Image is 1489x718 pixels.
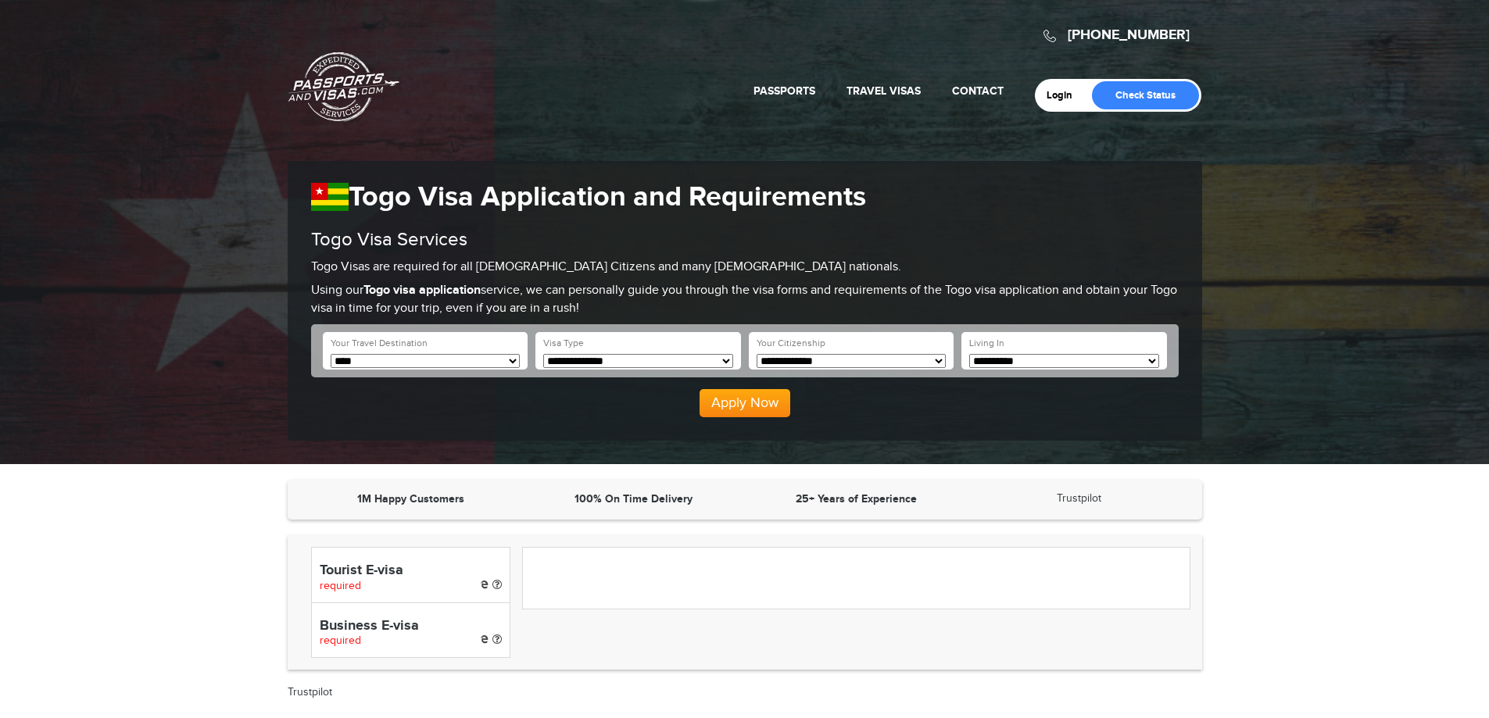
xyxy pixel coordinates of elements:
i: e-Visa [481,635,489,643]
a: Trustpilot [1057,492,1101,505]
p: Using our service, we can personally guide you through the visa forms and requirements of the Tog... [311,282,1179,318]
label: Your Citizenship [757,337,825,350]
a: Contact [952,84,1004,98]
a: Check Status [1092,81,1199,109]
h4: Business E-visa [320,619,502,634]
label: Visa Type [543,337,584,350]
button: Apply Now [700,389,790,417]
label: Living In [969,337,1004,350]
strong: 25+ Years of Experience [796,492,917,505]
a: Trustpilot [288,686,332,698]
span: required [320,634,361,647]
strong: 1M Happy Customers [357,492,464,505]
h4: Tourist E-visa [320,563,502,579]
h3: Togo Visa Services [311,230,1179,250]
h1: Togo Visa Application and Requirements [311,180,1179,214]
i: e-Visa [481,580,489,588]
span: required [320,580,361,592]
a: Passports [753,84,815,98]
a: Login [1047,89,1083,102]
strong: Togo visa application [363,283,481,298]
a: [PHONE_NUMBER] [1068,27,1190,44]
p: Togo Visas are required for all [DEMOGRAPHIC_DATA] Citizens and many [DEMOGRAPHIC_DATA] nationals. [311,259,1179,277]
label: Your Travel Destination [331,337,428,350]
a: Passports & [DOMAIN_NAME] [288,52,399,122]
a: Travel Visas [847,84,921,98]
strong: 100% On Time Delivery [574,492,693,505]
